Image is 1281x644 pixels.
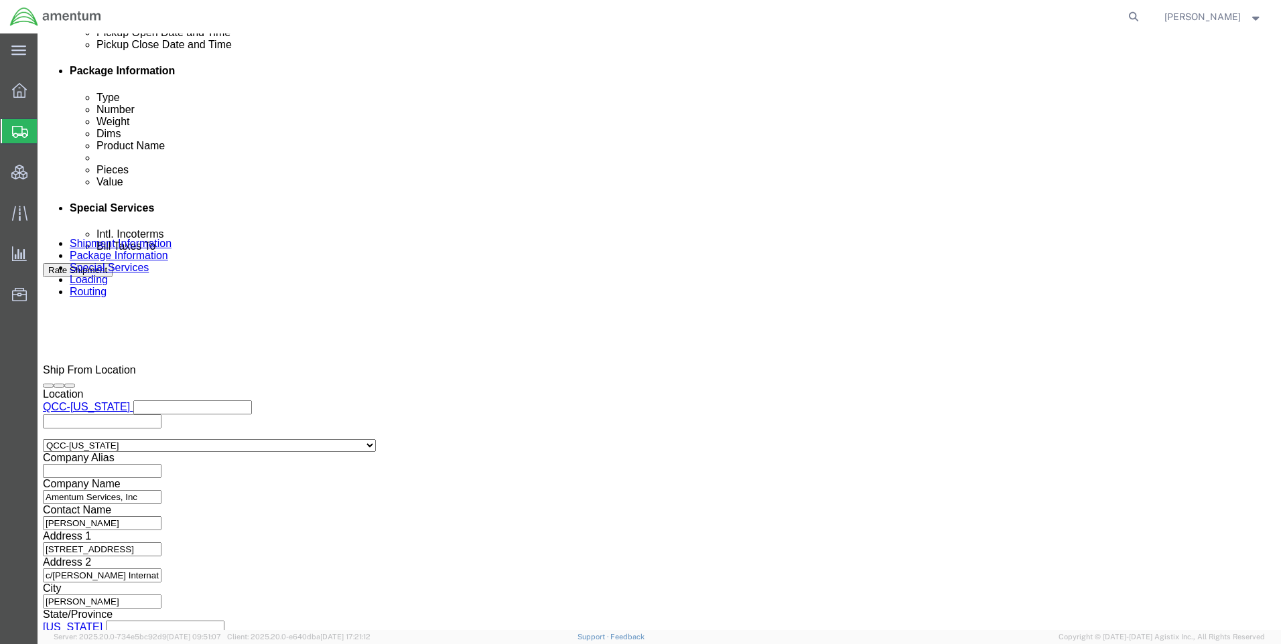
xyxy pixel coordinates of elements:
[227,633,370,641] span: Client: 2025.20.0-e640dba
[578,633,611,641] a: Support
[38,33,1281,630] iframe: FS Legacy Container
[610,633,645,641] a: Feedback
[167,633,221,641] span: [DATE] 09:51:07
[320,633,370,641] span: [DATE] 17:21:12
[9,7,102,27] img: logo
[1059,631,1265,643] span: Copyright © [DATE]-[DATE] Agistix Inc., All Rights Reserved
[54,633,221,641] span: Server: 2025.20.0-734e5bc92d9
[1164,9,1241,24] span: Ray Cheatteam
[1164,9,1263,25] button: [PERSON_NAME]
